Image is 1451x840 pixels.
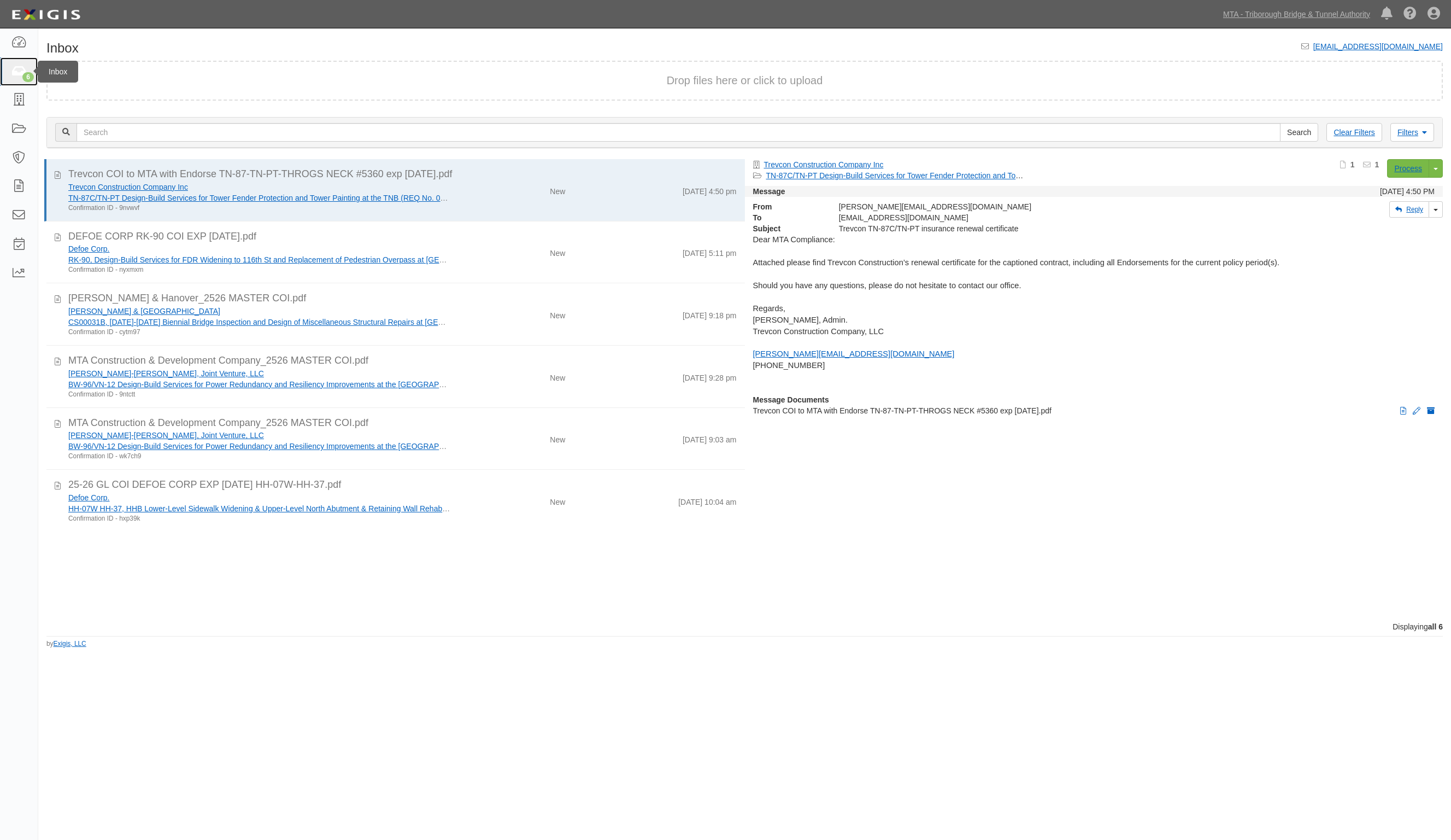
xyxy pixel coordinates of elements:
b: 1 [1375,160,1379,169]
a: HH-07W HH-37, HHB Lower-Level Sidewalk Widening & Upper-Level North Abutment & Retaining Wall Reh... [68,504,555,513]
i: Edit document [1413,407,1420,415]
div: BW-96/VN-12 Design-Build Services for Power Redundancy and Resiliency Improvements at the Bronx-W... [68,379,451,390]
b: 1 [1350,160,1355,169]
div: Hellman-Paul J. Scariano, Joint Venture, LLC [68,368,451,379]
p: Regards, [753,303,1435,314]
a: Exigis, LLC [54,640,86,647]
div: MTA Construction & Development Company_2526 MASTER COI.pdf [68,354,737,368]
a: [PERSON_NAME] & [GEOGRAPHIC_DATA] [68,307,220,316]
div: [DATE] 10:04 am [678,492,736,507]
strong: From [745,201,831,212]
a: Clear Filters [1326,123,1382,142]
a: MTA - Triborough Bridge & Tunnel Authority [1218,3,1376,25]
b: all 6 [1428,622,1443,631]
div: [DATE] 9:18 pm [683,306,737,321]
a: [PERSON_NAME]-[PERSON_NAME], Joint Venture, LLC [68,431,264,440]
div: Confirmation ID - wk7ch9 [68,452,451,461]
div: agreement-fwaxha@mtabt.complianz.com [831,212,1260,223]
input: Search [77,123,1280,142]
a: BW-96/VN-12 Design-Build Services for Power Redundancy and Resiliency Improvements at the [GEOGRA... [68,442,760,451]
p: [PHONE_NUMBER] [753,360,1435,371]
i: View [1400,407,1406,415]
i: Help Center - Complianz [1403,8,1417,21]
div: [DATE] 5:11 pm [683,243,737,259]
div: New [550,492,565,507]
a: TN-87C/TN-PT Design-Build Services for Tower Fender Protection and Tower Painting at the TNB (REQ... [766,171,1179,180]
div: Confirmation ID - nyxmxm [68,265,451,275]
div: Confirmation ID - hxp39k [68,514,451,523]
a: Trevcon Construction Company Inc [764,160,884,169]
img: logo-5460c22ac91f19d4615b14bd174203de0afe785f0fc80cf4dbbc73dc1793850b.png [8,5,84,25]
strong: To [745,212,831,223]
div: New [550,243,565,259]
p: Attached please find Trevcon Construction’s renewal certificate for the captioned contract, inclu... [753,257,1435,269]
a: Defoe Corp. [68,493,109,502]
a: RK-90, Design-Build Services for FDR Widening to 116th St and Replacement of Pedestrian Overpass ... [68,255,534,264]
div: New [550,182,565,197]
a: Trevcon Construction Company Inc [68,183,188,191]
a: [PERSON_NAME][EMAIL_ADDRESS][DOMAIN_NAME] [753,349,955,358]
div: CS00031B, 2025-2027 Biennial Bridge Inspection and Design of Miscellaneous Structural Repairs at ... [68,317,451,328]
h1: Inbox [46,41,79,55]
div: HH-07W HH-37, HHB Lower-Level Sidewalk Widening & Upper-Level North Abutment & Retaining Wall Reh... [68,503,451,514]
strong: Message Documents [753,395,829,404]
div: [DATE] 9:28 pm [683,368,737,383]
div: BW-96/VN-12 Design-Build Services for Power Redundancy and Resiliency Improvements at the Bronx-W... [68,441,451,452]
input: Search [1280,123,1318,142]
small: by [46,639,86,649]
div: Displaying [38,621,1451,632]
div: Trevcon Construction Company Inc [68,182,451,192]
div: Confirmation ID - cytm97 [68,328,451,337]
div: MTA Construction & Development Company_2526 MASTER COI.pdf [68,416,737,430]
a: Reply [1389,201,1429,218]
div: Trevcon TN-87C/TN-PT insurance renewal certificate [831,223,1260,234]
a: BW-96/VN-12 Design-Build Services for Power Redundancy and Resiliency Improvements at the [GEOGRA... [68,380,760,389]
a: CS00031B, [DATE]-[DATE] Biennial Bridge Inspection and Design of Miscellaneous Structural Repairs... [68,318,504,326]
a: Filters [1390,123,1434,142]
div: RK-90, Design-Build Services for FDR Widening to 116th St and Replacement of Pedestrian Overpass ... [68,254,451,265]
div: TN-87C/TN-PT Design-Build Services for Tower Fender Protection and Tower Painting at the TNB (REQ... [68,192,451,203]
div: [DATE] 4:50 pm [683,182,737,197]
button: Drop files here or click to upload [667,73,823,89]
a: Defoe Corp. [68,244,109,253]
div: New [550,306,565,321]
a: Process [1387,159,1429,178]
div: Trevcon COI to MTA with Endorse TN-87-TN-PT-THROGS NECK #5360 exp 10-01-26.pdf [68,167,737,182]
p: Trevcon Construction Company, LLC [753,326,1435,337]
strong: Subject [745,223,831,234]
i: Archive document [1427,407,1435,415]
p: Should you have any questions, please do not hesitate to contact our office. [753,280,1435,291]
div: New [550,430,565,445]
div: 6 [22,72,34,82]
p: Dear MTA Compliance: [753,234,1435,246]
div: Confirmation ID - 9ntctt [68,390,451,399]
div: New [550,368,565,383]
div: 25-26 GL COI DEFOE CORP EXP 10.1.26 HH-07W-HH-37.pdf [68,478,737,492]
div: Confirmation ID - 9nvwvf [68,203,451,213]
div: Defoe Corp. [68,492,451,503]
a: TN-87C/TN-PT Design-Build Services for Tower Fender Protection and Tower Painting at the TNB (REQ... [68,194,481,202]
div: DEFOE CORP RK-90 COI EXP 10.1.2026.pdf [68,230,737,244]
div: Defoe Corp. [68,243,451,254]
div: [PERSON_NAME][EMAIL_ADDRESS][DOMAIN_NAME] [831,201,1260,212]
p: Trevcon COI to MTA with Endorse TN-87-TN-PT-THROGS NECK #5360 exp [DATE].pdf [753,405,1435,416]
div: Hardesty & Hanover [68,306,451,317]
div: Inbox [38,61,78,83]
div: Hardesty & Hanover_2526 MASTER COI.pdf [68,291,737,306]
strong: Message [753,187,785,196]
a: [PERSON_NAME]-[PERSON_NAME], Joint Venture, LLC [68,369,264,378]
div: [DATE] 9:03 am [683,430,737,445]
p: [PERSON_NAME], Admin. [753,314,1435,326]
a: [EMAIL_ADDRESS][DOMAIN_NAME] [1313,42,1443,51]
div: [DATE] 4:50 PM [1380,186,1435,197]
div: Hellman-Paul J. Scariano, Joint Venture, LLC [68,430,451,441]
